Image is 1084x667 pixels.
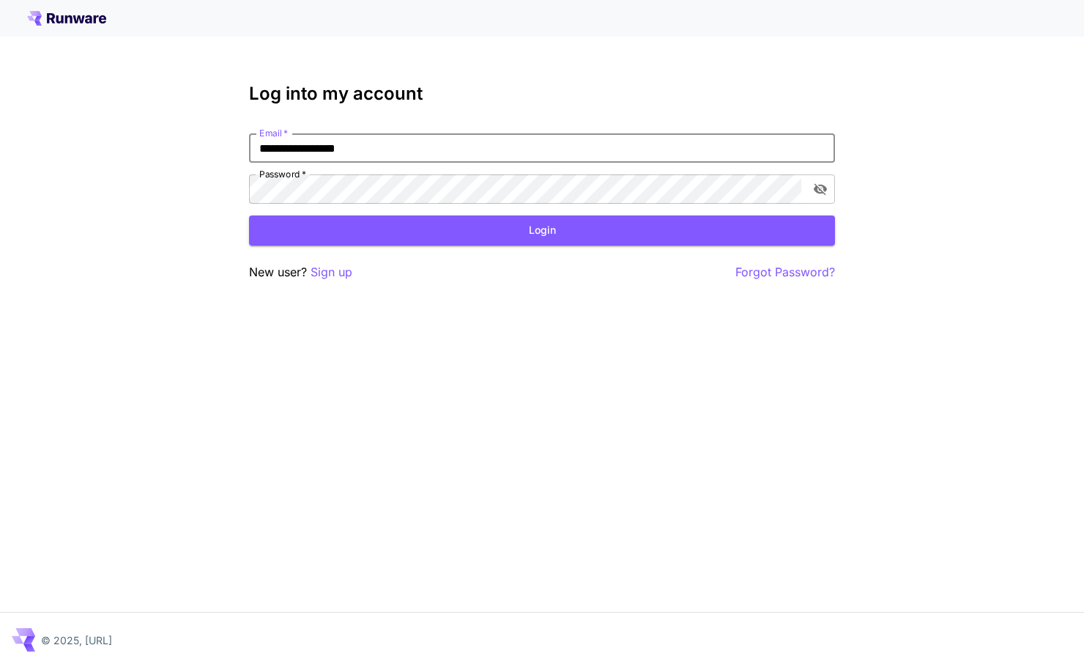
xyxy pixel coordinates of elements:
p: New user? [249,263,352,281]
button: Forgot Password? [735,263,835,281]
label: Email [259,127,288,139]
h3: Log into my account [249,84,835,104]
button: toggle password visibility [807,176,834,202]
button: Login [249,215,835,246]
button: Sign up [311,263,352,281]
label: Password [259,168,306,180]
p: © 2025, [URL] [41,633,112,648]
